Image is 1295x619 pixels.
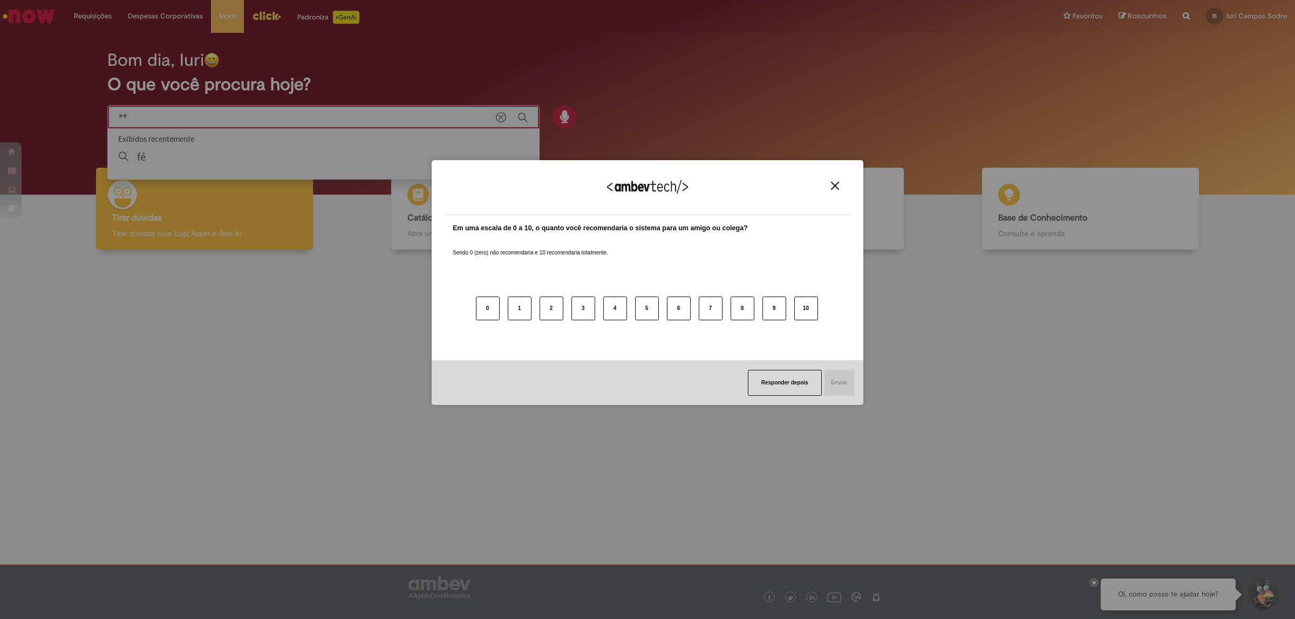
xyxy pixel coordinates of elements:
button: 5 [635,297,659,320]
button: 3 [571,297,595,320]
button: 0 [476,297,500,320]
button: 10 [794,297,818,320]
button: 4 [603,297,627,320]
button: Responder depois [748,370,822,396]
label: Sendo 0 (zero) não recomendaria e 10 recomendaria totalmente. [453,236,608,257]
img: Close [831,182,839,190]
label: Em uma escala de 0 a 10, o quanto você recomendaria o sistema para um amigo ou colega? [453,223,748,233]
img: Logo Ambevtech [607,180,688,194]
button: Close [828,181,842,190]
button: 2 [540,297,563,320]
button: 6 [667,297,691,320]
button: 1 [508,297,531,320]
button: 8 [731,297,754,320]
button: 9 [762,297,786,320]
button: 7 [699,297,723,320]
